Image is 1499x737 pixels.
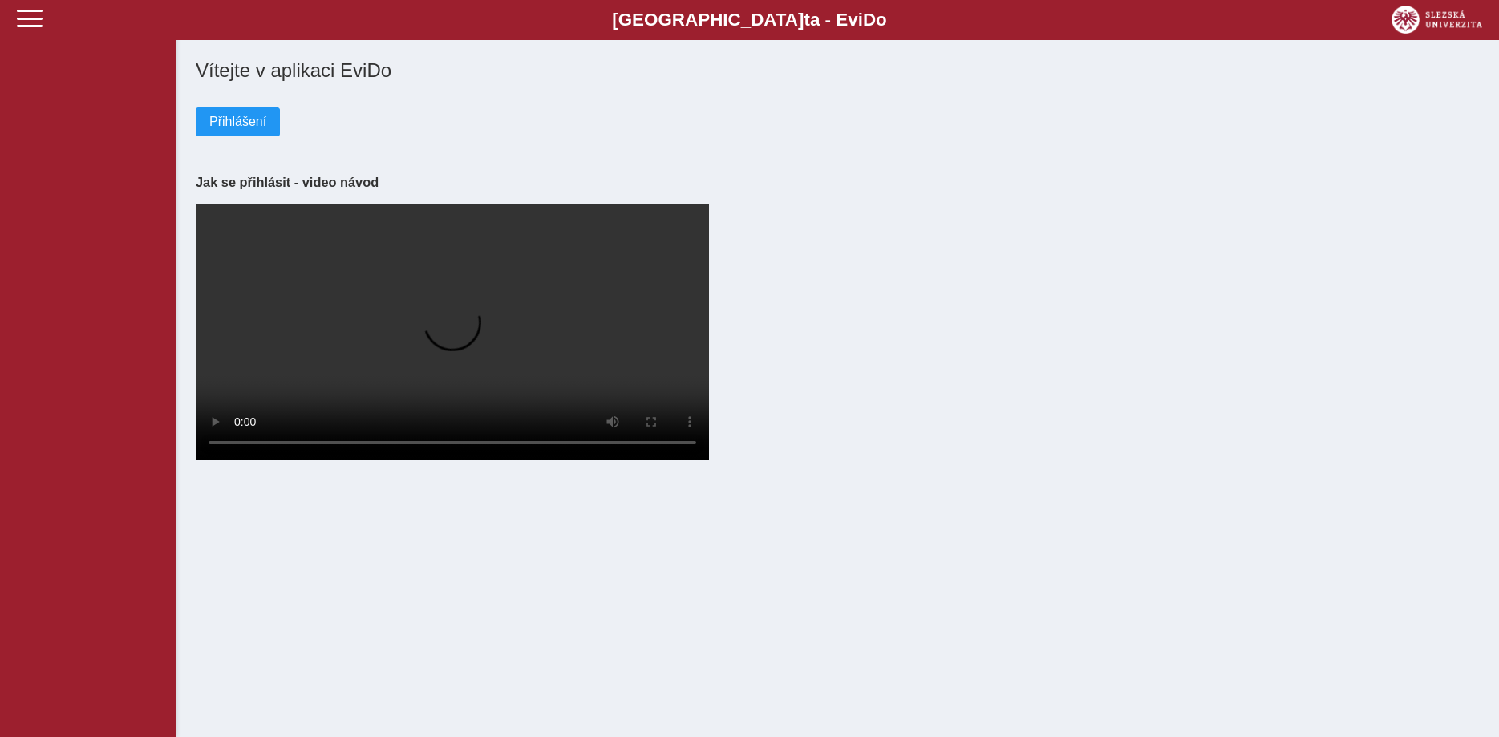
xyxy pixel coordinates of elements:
span: o [876,10,887,30]
span: Přihlášení [209,115,266,129]
span: t [804,10,809,30]
h1: Vítejte v aplikaci EviDo [196,59,1480,82]
video: Your browser does not support the video tag. [196,204,709,460]
b: [GEOGRAPHIC_DATA] a - Evi [48,10,1451,30]
h3: Jak se přihlásit - video návod [196,175,1480,190]
span: D [863,10,876,30]
img: logo_web_su.png [1392,6,1482,34]
button: Přihlášení [196,107,280,136]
